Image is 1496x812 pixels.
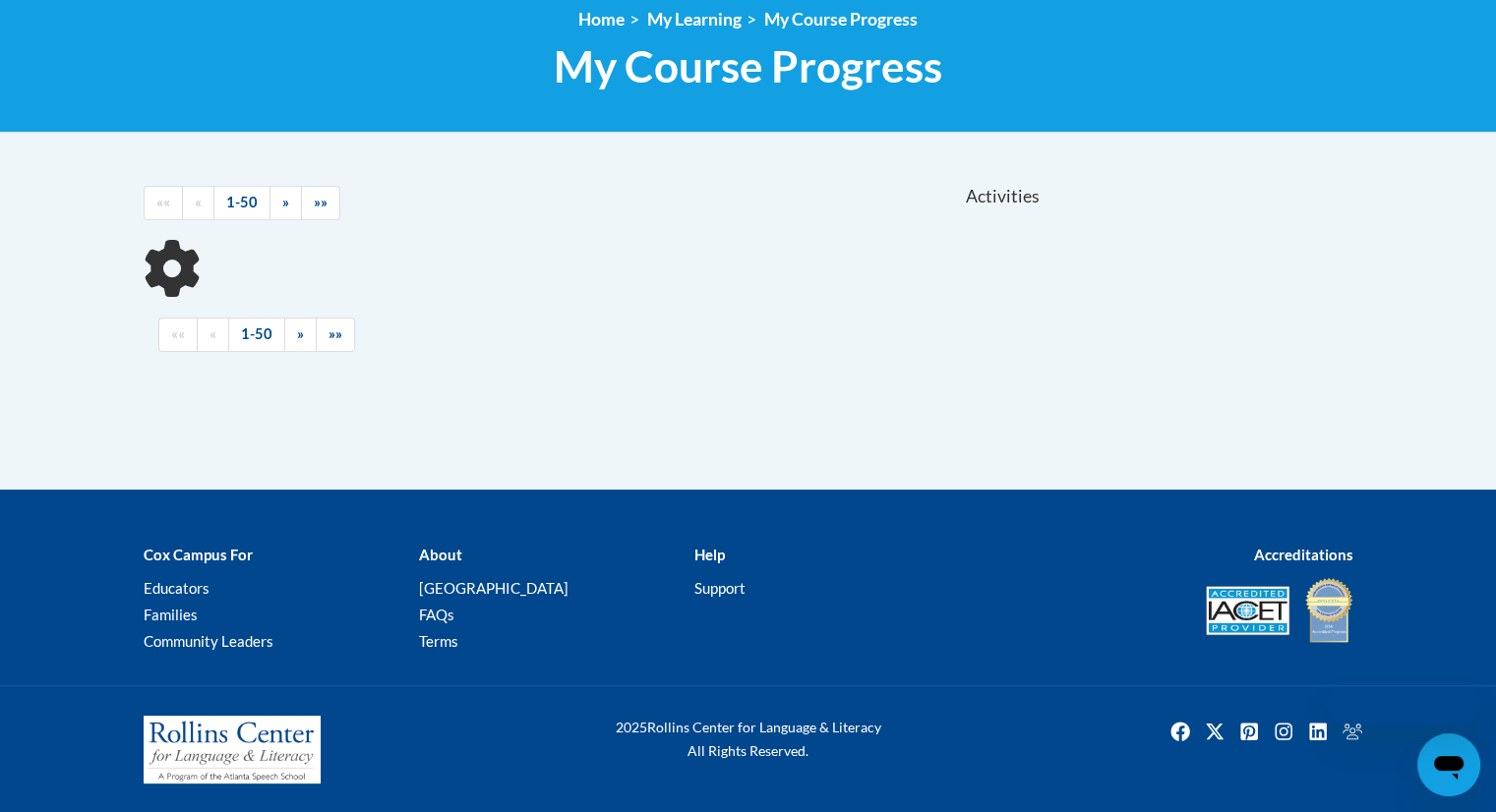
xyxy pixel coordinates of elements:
[418,606,453,623] a: FAQs
[316,318,355,352] a: End
[156,194,170,210] span: ««
[418,546,461,563] b: About
[1199,716,1230,747] img: Twitter icon
[144,546,253,563] b: Cox Campus For
[1268,716,1299,747] img: Instagram icon
[195,194,202,210] span: «
[314,194,328,210] span: »»
[693,546,724,563] b: Help
[1254,546,1353,563] b: Accreditations
[144,186,183,220] a: Begining
[1165,716,1196,747] img: Facebook icon
[209,325,216,342] span: «
[1165,716,1196,747] a: Facebook
[1233,716,1265,747] img: Pinterest icon
[282,194,289,210] span: »
[418,632,457,650] a: Terms
[197,318,229,352] a: Previous
[329,325,342,342] span: »»
[693,579,745,597] a: Support
[1302,716,1334,747] a: Linkedin
[616,719,647,735] span: 2025
[144,716,321,784] img: Rollins Center for Language & Literacy - A Program of the Atlanta Speech School
[554,40,942,92] span: My Course Progress
[144,579,209,597] a: Educators
[1199,716,1230,747] a: Twitter
[1337,716,1368,747] img: Facebook group icon
[542,716,955,763] div: Rollins Center for Language & Literacy All Rights Reserved.
[1233,716,1265,747] a: Pinterest
[1337,716,1368,747] a: Facebook Group
[1304,576,1353,645] img: IDA® Accredited
[297,325,304,342] span: »
[144,632,273,650] a: Community Leaders
[213,186,270,220] a: 1-50
[228,318,285,352] a: 1-50
[1417,733,1480,796] iframe: Button to launch messaging window
[578,9,625,29] a: Home
[1327,682,1480,725] iframe: Message from company
[647,9,742,29] a: My Learning
[144,606,198,623] a: Families
[301,186,340,220] a: End
[158,318,198,352] a: Begining
[1206,586,1289,635] img: Accredited IACET® Provider
[269,186,302,220] a: Next
[284,318,317,352] a: Next
[966,186,1040,207] span: Activities
[171,325,185,342] span: ««
[1302,716,1334,747] img: LinkedIn icon
[1268,716,1299,747] a: Instagram
[182,186,214,220] a: Previous
[418,579,568,597] a: [GEOGRAPHIC_DATA]
[764,9,918,29] a: My Course Progress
